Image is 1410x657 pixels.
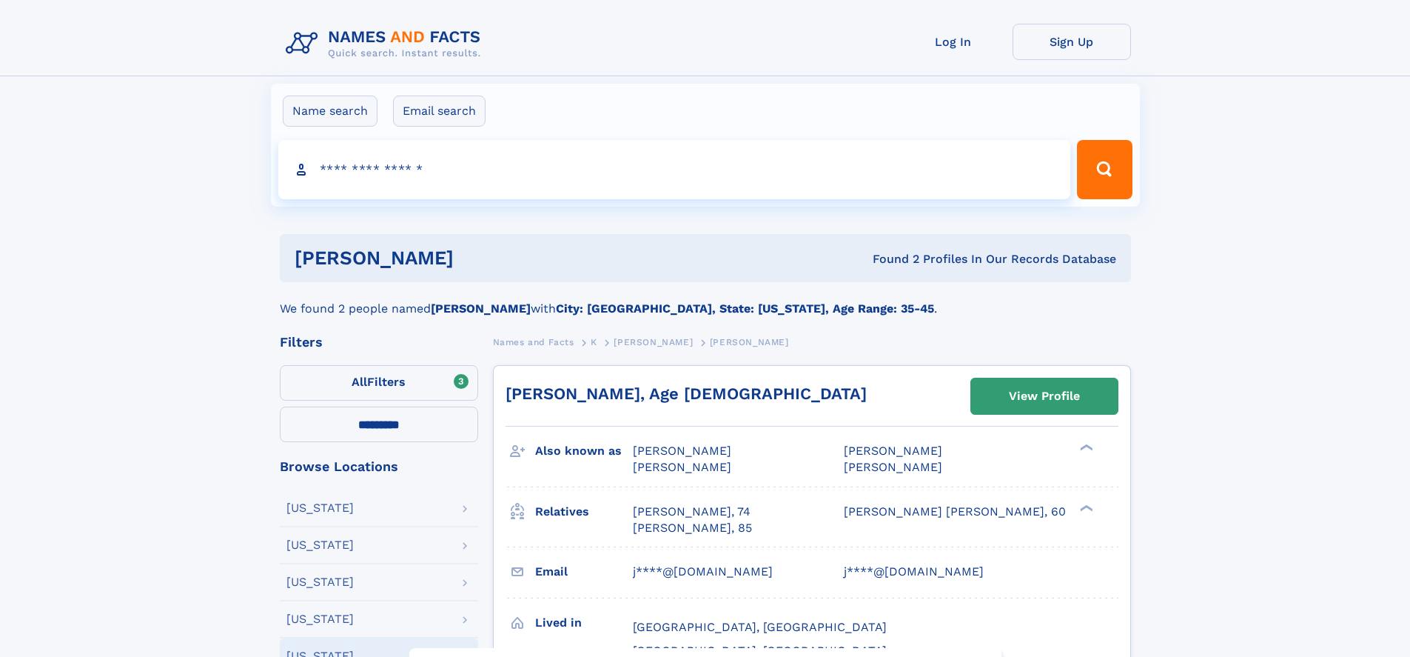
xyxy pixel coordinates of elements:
span: [PERSON_NAME] [844,444,942,458]
div: Found 2 Profiles In Our Records Database [663,251,1116,267]
a: [PERSON_NAME], 85 [633,520,752,536]
div: Filters [280,336,478,349]
div: View Profile [1009,379,1080,413]
img: Logo Names and Facts [280,24,493,64]
div: [US_STATE] [286,502,354,514]
h3: Lived in [535,610,633,636]
label: Email search [393,96,486,127]
div: We found 2 people named with . [280,282,1131,318]
span: [PERSON_NAME] [844,460,942,474]
button: Search Button [1077,140,1132,199]
span: [PERSON_NAME] [633,444,731,458]
h1: [PERSON_NAME] [295,249,663,267]
a: [PERSON_NAME] [PERSON_NAME], 60 [844,504,1066,520]
span: [PERSON_NAME] [710,337,789,347]
a: [PERSON_NAME], Age [DEMOGRAPHIC_DATA] [506,384,867,403]
span: [PERSON_NAME] [633,460,731,474]
a: View Profile [971,378,1118,414]
div: [US_STATE] [286,613,354,625]
span: [GEOGRAPHIC_DATA], [GEOGRAPHIC_DATA] [633,620,887,634]
h3: Relatives [535,499,633,524]
h3: Also known as [535,438,633,464]
a: Names and Facts [493,333,574,351]
span: All [352,375,367,389]
b: [PERSON_NAME] [431,301,531,316]
b: City: [GEOGRAPHIC_DATA], State: [US_STATE], Age Range: 35-45 [556,301,934,316]
a: Sign Up [1013,24,1131,60]
label: Name search [283,96,377,127]
a: Log In [894,24,1013,60]
span: K [591,337,597,347]
a: [PERSON_NAME], 74 [633,504,751,520]
a: [PERSON_NAME] [614,333,693,351]
input: search input [278,140,1071,199]
div: [US_STATE] [286,576,354,588]
div: ❯ [1076,443,1094,453]
div: [US_STATE] [286,539,354,551]
div: ❯ [1076,503,1094,513]
div: Browse Locations [280,460,478,473]
a: K [591,333,597,351]
span: [PERSON_NAME] [614,337,693,347]
label: Filters [280,365,478,401]
h3: Email [535,559,633,584]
